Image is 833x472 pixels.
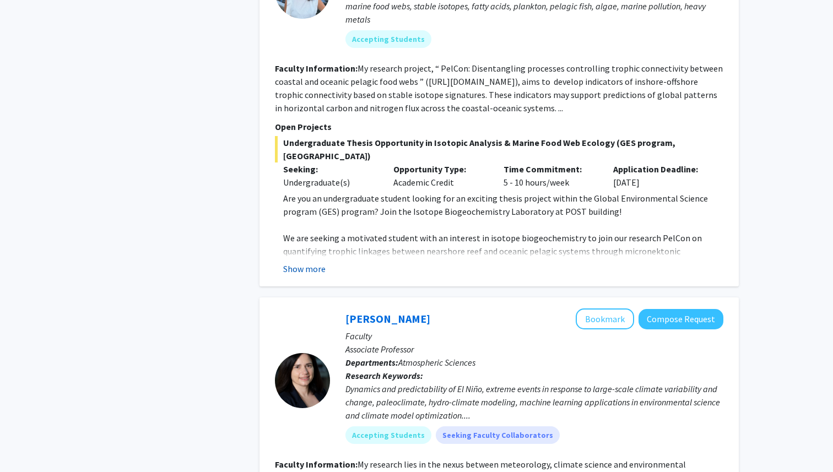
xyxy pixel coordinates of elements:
[576,308,634,329] button: Add Christina Karamperidou to Bookmarks
[613,162,707,176] p: Application Deadline:
[275,120,723,133] p: Open Projects
[639,309,723,329] button: Compose Request to Christina Karamperidou
[345,30,431,48] mat-chip: Accepting Students
[283,176,377,189] div: Undergraduate(s)
[283,162,377,176] p: Seeking:
[398,357,475,368] span: Atmospheric Sciences
[345,343,723,356] p: Associate Professor
[283,262,326,275] button: Show more
[8,422,47,464] iframe: Chat
[345,329,723,343] p: Faculty
[283,231,723,284] p: We are seeking a motivated student with an interest in isotope biogeochemistry to join our resear...
[275,459,358,470] b: Faculty Information:
[605,162,715,189] div: [DATE]
[345,382,723,422] div: Dynamics and predictability of El Niño, extreme events in response to large-scale climate variabi...
[436,426,560,444] mat-chip: Seeking Faculty Collaborators
[345,370,423,381] b: Research Keywords:
[345,312,430,325] a: [PERSON_NAME]
[275,63,358,74] b: Faculty Information:
[275,63,723,113] fg-read-more: My research project, “ PelCon: Disentangling processes controlling trophic connectivity between c...
[393,162,487,176] p: Opportunity Type:
[345,357,398,368] b: Departments:
[504,162,597,176] p: Time Commitment:
[385,162,495,189] div: Academic Credit
[495,162,605,189] div: 5 - 10 hours/week
[275,136,723,162] span: Undergraduate Thesis Opportunity in Isotopic Analysis & Marine Food Web Ecology (GES program, [GE...
[345,426,431,444] mat-chip: Accepting Students
[283,192,723,218] p: Are you an undergraduate student looking for an exciting thesis project within the Global Environ...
